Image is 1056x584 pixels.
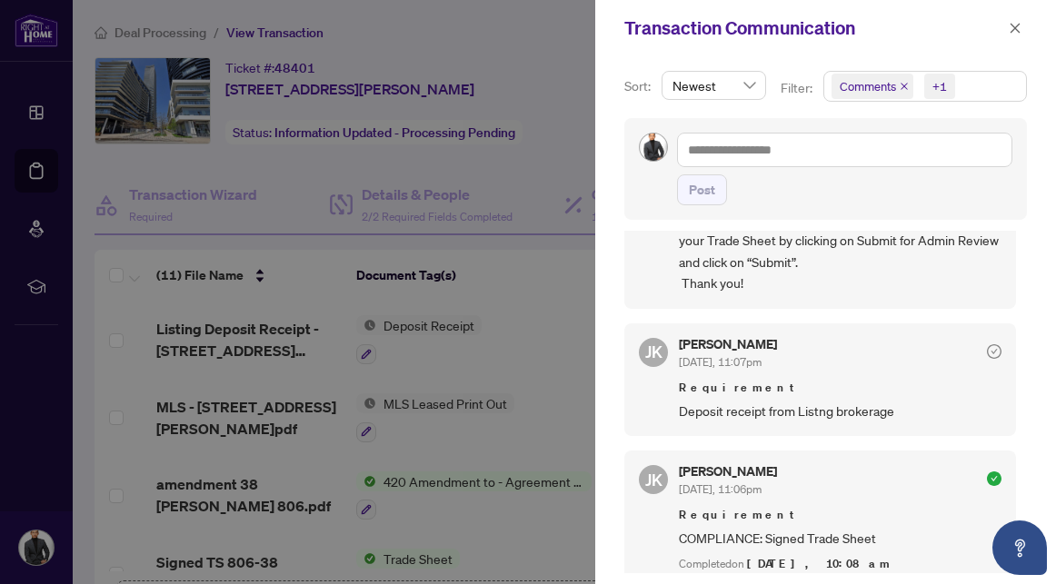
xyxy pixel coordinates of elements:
span: JK [645,467,662,492]
span: Newest [672,72,755,99]
p: Filter: [781,78,815,98]
span: [DATE], 11:07pm [679,355,762,369]
img: Profile Icon [640,134,667,161]
h5: [PERSON_NAME] [679,465,777,478]
span: check-circle [987,471,1001,486]
div: Transaction Communication [624,15,1003,42]
span: check-circle [987,344,1001,359]
span: Comments [832,74,913,99]
span: close [900,82,909,91]
span: [DATE], 11:06pm [679,482,762,496]
span: Requirement [679,379,1001,397]
span: Comments [840,77,896,95]
button: Post [677,174,727,205]
span: Deposit receipt from Listng brokerage [679,401,1001,421]
div: Completed on [679,556,1001,573]
h5: [PERSON_NAME] [679,338,777,351]
button: Open asap [992,520,1047,575]
span: Requirement [679,506,1001,524]
span: JK [645,339,662,364]
span: close [1009,22,1021,35]
span: COMPLIANCE: Signed Trade Sheet [679,528,1001,549]
p: Sort: [624,76,654,96]
span: [DATE], 10:08am [747,556,892,571]
div: +1 [932,77,947,95]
